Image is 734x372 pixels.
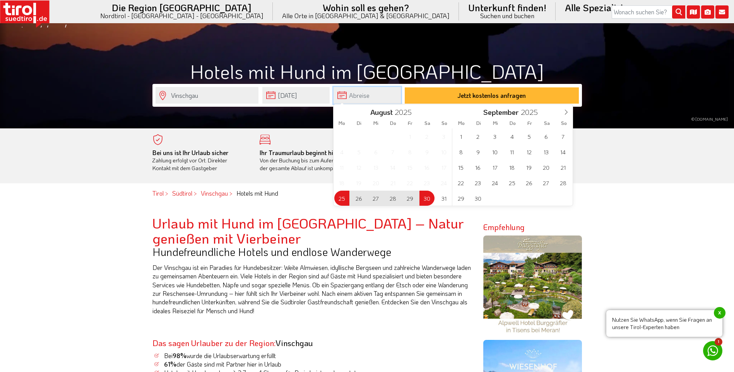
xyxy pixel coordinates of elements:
a: Vinschgau [201,189,228,197]
span: August 31, 2025 [436,191,452,206]
span: September 27, 2025 [539,175,554,190]
span: August 6, 2025 [368,144,383,159]
span: Do [385,121,402,126]
span: September 18, 2025 [505,160,520,175]
span: August 16, 2025 [419,160,435,175]
span: Das sagen Urlauber zu der Region: [152,338,275,348]
span: August 23, 2025 [419,175,435,190]
span: September 30, 2025 [471,191,486,206]
span: August 7, 2025 [385,144,400,159]
small: Suchen und buchen [468,12,546,19]
span: September 5, 2025 [522,129,537,144]
p: Der Vinschgau ist ein Paradies für Hundebesitzer: Weite Almwiesen, idyllische Bergseen und zahlre... [152,263,472,315]
span: August 15, 2025 [402,160,417,175]
input: Abreise [334,87,401,104]
span: August 24, 2025 [436,175,452,190]
button: Jetzt kostenlos anfragen [405,87,579,104]
span: August 21, 2025 [385,175,400,190]
span: August 8, 2025 [402,144,417,159]
span: August 20, 2025 [368,175,383,190]
span: Do [504,121,521,126]
span: September 28, 2025 [556,175,571,190]
b: 98% [173,352,186,360]
span: August 19, 2025 [351,175,366,190]
span: September 26, 2025 [522,175,537,190]
span: August 1, 2025 [402,129,417,144]
div: Zahlung erfolgt vor Ort. Direkter Kontakt mit dem Gastgeber [152,149,248,172]
span: September 17, 2025 [488,160,503,175]
h3: Hundefreundliche Hotels und endlose Wanderwege [152,246,472,258]
span: September 22, 2025 [453,175,469,190]
span: August 28, 2025 [385,191,400,206]
span: September 14, 2025 [556,144,571,159]
a: Tirol [152,189,164,197]
span: August 5, 2025 [351,144,366,159]
input: Year [393,107,418,117]
span: September 19, 2025 [522,160,537,175]
span: Fr [521,121,538,126]
li: der Gäste sind mit Partner hier in Urlaub [152,360,472,369]
small: Alle Orte in [GEOGRAPHIC_DATA] & [GEOGRAPHIC_DATA] [282,12,450,19]
span: September 21, 2025 [556,160,571,175]
span: August 12, 2025 [351,160,366,175]
h2: Urlaub mit Hund im [GEOGRAPHIC_DATA] – Natur genießen mit Vierbeiner [152,215,472,246]
span: September 7, 2025 [556,129,571,144]
span: September 15, 2025 [453,160,469,175]
span: August 3, 2025 [436,129,452,144]
span: Nutzen Sie WhatsApp, wenn Sie Fragen an unsere Tirol-Experten haben [606,310,722,337]
b: Ihr Traumurlaub beginnt hier! [260,148,340,157]
span: September 2, 2025 [471,129,486,144]
span: August 9, 2025 [419,144,435,159]
span: August 26, 2025 [351,191,366,206]
img: burggraefler.jpg [483,235,582,334]
span: Mo [334,121,351,126]
span: September 24, 2025 [488,175,503,190]
span: September 1, 2025 [453,129,469,144]
span: August 29, 2025 [402,191,417,206]
span: August [370,109,393,116]
span: September 9, 2025 [471,144,486,159]
span: September 6, 2025 [539,129,554,144]
span: September 8, 2025 [453,144,469,159]
a: 1 Nutzen Sie WhatsApp, wenn Sie Fragen an unsere Tirol-Experten habenx [703,341,722,360]
span: So [436,121,453,126]
span: August 14, 2025 [385,160,400,175]
span: September 20, 2025 [539,160,554,175]
span: September [483,109,518,116]
span: September 11, 2025 [505,144,520,159]
span: Sa [419,121,436,126]
span: August 13, 2025 [368,160,383,175]
i: Kontakt [715,5,729,19]
span: Di [470,121,487,126]
span: Mi [368,121,385,126]
em: Hotels mit Hund [236,189,278,197]
span: x [714,307,725,319]
span: September 4, 2025 [505,129,520,144]
div: Von der Buchung bis zum Aufenthalt, der gesamte Ablauf ist unkompliziert [260,149,356,172]
span: Mi [487,121,504,126]
span: So [555,121,572,126]
span: August 11, 2025 [334,160,349,175]
span: 1 [715,338,722,346]
b: Bei uns ist Ihr Urlaub sicher [152,148,228,157]
span: September 13, 2025 [539,144,554,159]
span: August 30, 2025 [419,191,435,206]
span: September 23, 2025 [471,175,486,190]
span: September 12, 2025 [522,144,537,159]
span: August 22, 2025 [402,175,417,190]
input: Wonach suchen Sie? [612,5,685,19]
i: Fotogalerie [701,5,714,19]
h1: Hotels mit Hund im [GEOGRAPHIC_DATA] [152,61,582,82]
span: August 10, 2025 [436,144,452,159]
span: September 16, 2025 [471,160,486,175]
a: Südtirol [172,189,192,197]
input: Year [518,107,544,117]
span: Fr [402,121,419,126]
span: Di [351,121,368,126]
span: August 27, 2025 [368,191,383,206]
i: Karte öffnen [687,5,700,19]
b: 61% [164,360,176,368]
span: Sa [538,121,555,126]
span: August 2, 2025 [419,129,435,144]
span: September 10, 2025 [488,144,503,159]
